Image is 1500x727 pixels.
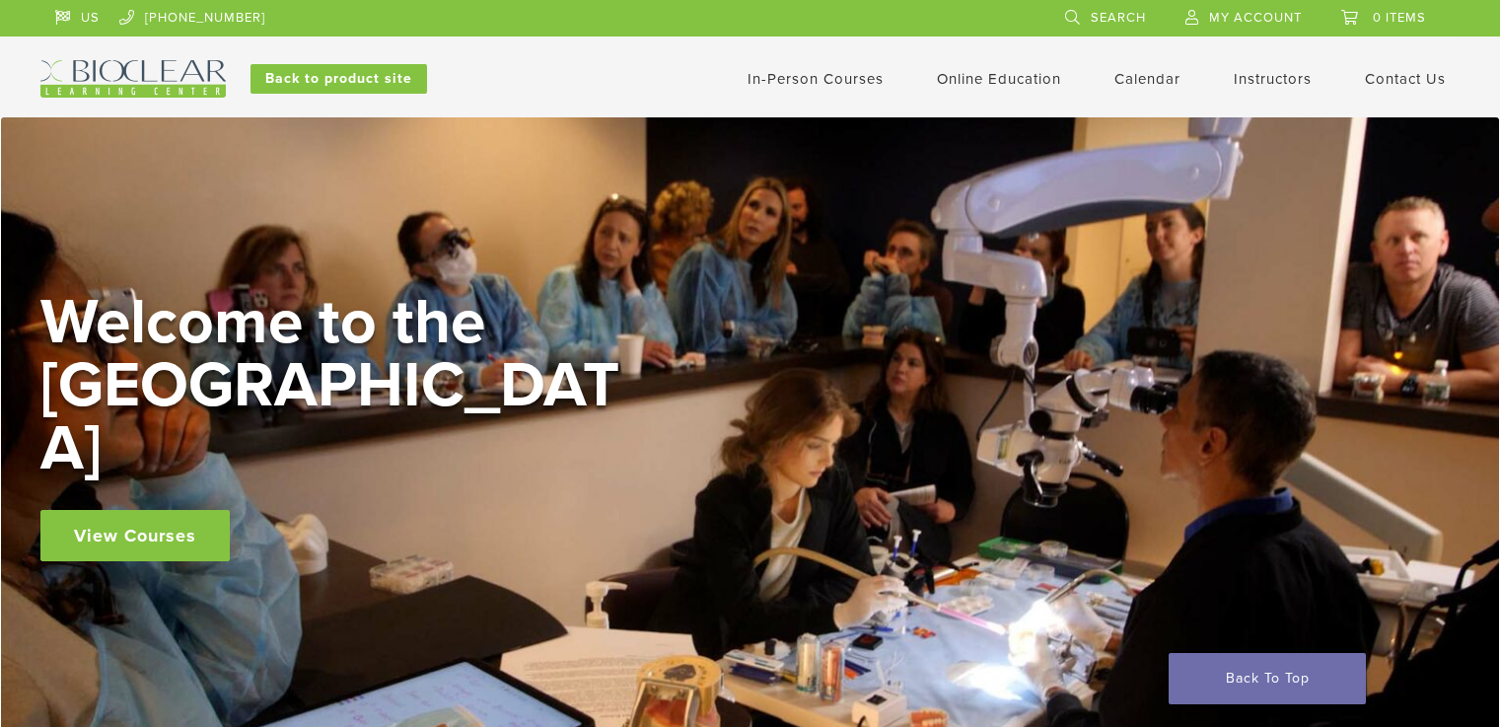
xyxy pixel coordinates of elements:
h2: Welcome to the [GEOGRAPHIC_DATA] [40,291,632,480]
a: View Courses [40,510,230,561]
a: Back to product site [250,64,427,94]
img: Bioclear [40,60,226,98]
span: Search [1091,10,1146,26]
a: In-Person Courses [748,70,884,88]
a: Online Education [937,70,1061,88]
a: Back To Top [1169,653,1366,704]
span: My Account [1209,10,1302,26]
span: 0 items [1373,10,1426,26]
a: Calendar [1114,70,1180,88]
a: Instructors [1234,70,1312,88]
a: Contact Us [1365,70,1446,88]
